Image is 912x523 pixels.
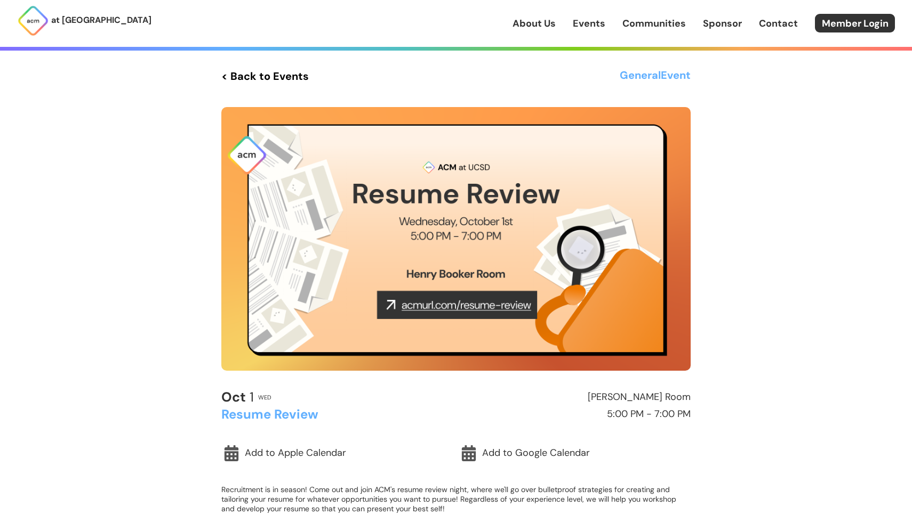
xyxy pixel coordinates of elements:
a: < Back to Events [221,67,309,86]
a: Communities [622,17,686,30]
a: Add to Google Calendar [459,441,691,465]
a: at [GEOGRAPHIC_DATA] [17,5,151,37]
h2: [PERSON_NAME] Room [461,392,691,403]
a: Sponsor [703,17,742,30]
a: Member Login [815,14,895,32]
p: at [GEOGRAPHIC_DATA] [51,13,151,27]
img: ACM Logo [17,5,49,37]
a: About Us [513,17,556,30]
h2: 5:00 PM - 7:00 PM [461,409,691,420]
h2: Wed [258,394,271,401]
b: Oct [221,388,246,406]
h2: 1 [221,390,254,405]
a: Events [573,17,605,30]
a: Contact [759,17,798,30]
img: Event Cover Photo [221,107,691,371]
p: Recruitment is in season! Come out and join ACM's resume review night, where we'll go over bullet... [221,485,691,513]
h2: Resume Review [221,407,451,421]
a: Add to Apple Calendar [221,441,453,465]
h3: General Event [620,67,691,86]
